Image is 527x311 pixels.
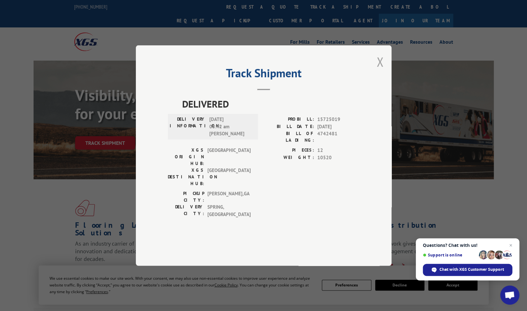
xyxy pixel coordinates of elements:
label: PIECES: [264,147,314,154]
span: [GEOGRAPHIC_DATA] [207,147,250,167]
span: 10520 [317,154,360,161]
label: XGS DESTINATION HUB: [168,167,204,187]
label: BILL DATE: [264,123,314,130]
span: Support is online [423,253,477,257]
div: Open chat [500,285,519,305]
span: 15725019 [317,116,360,123]
label: DELIVERY CITY: [168,204,204,218]
span: SPRING , [GEOGRAPHIC_DATA] [207,204,250,218]
span: Questions? Chat with us! [423,243,512,248]
span: Chat with XGS Customer Support [439,267,504,272]
button: Close modal [376,53,384,70]
label: XGS ORIGIN HUB: [168,147,204,167]
span: Close chat [507,241,515,249]
label: PICKUP CITY: [168,190,204,204]
label: DELIVERY INFORMATION: [170,116,206,137]
div: Chat with XGS Customer Support [423,264,512,276]
span: [GEOGRAPHIC_DATA] [207,167,250,187]
span: [DATE] [317,123,360,130]
label: PROBILL: [264,116,314,123]
label: WEIGHT: [264,154,314,161]
span: DELIVERED [182,97,360,111]
span: [DATE] 08:42 am [PERSON_NAME] [209,116,252,137]
label: BILL OF LADING: [264,130,314,144]
span: 12 [317,147,360,154]
span: [PERSON_NAME] , GA [207,190,250,204]
span: 4742481 [317,130,360,144]
h2: Track Shipment [168,69,360,81]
